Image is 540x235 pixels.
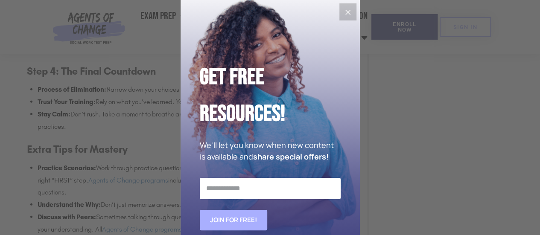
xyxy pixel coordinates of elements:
[339,3,356,20] button: Close
[200,178,341,199] input: Email Address
[253,151,329,162] strong: share special offers!
[200,139,341,162] p: We'll let you know when new content is available and
[200,210,267,230] button: Join for FREE!
[200,59,341,133] h2: Get Free Resources!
